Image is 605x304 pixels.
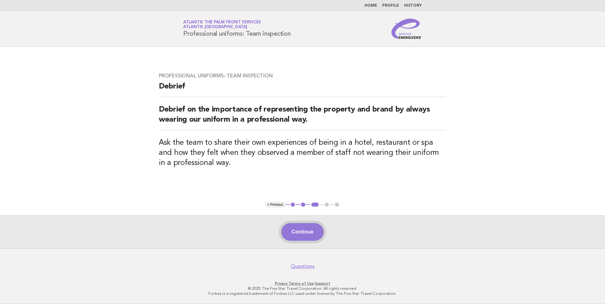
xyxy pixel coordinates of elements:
span: Atlantis [GEOGRAPHIC_DATA] [183,25,247,29]
a: Questions [291,263,315,270]
p: © 2025 The Five Star Travel Corporation. All rights reserved. [109,286,496,291]
a: Profile [382,4,399,8]
button: 3 [310,202,320,208]
a: Support [315,281,330,286]
h2: Debrief [159,82,446,97]
h2: Debrief on the importance of representing the property and brand by always wearing our uniform in... [159,105,446,130]
h3: Ask the team to share their own experiences of being in a hotel, restaurant or spa and how they f... [159,138,446,168]
button: Continue [281,223,323,241]
button: < Previous [265,202,285,208]
a: Atlantis The Palm Front ServicesAtlantis [GEOGRAPHIC_DATA] [183,20,261,29]
img: Service Energizers [391,19,422,39]
p: Forbes is a registered trademark of Forbes LLC used under license by The Five Star Travel Corpora... [109,291,496,296]
h1: Professional uniforms: Team inspection [183,21,291,37]
button: 1 [290,202,296,208]
a: Terms of Use [289,281,314,286]
a: History [404,4,422,8]
a: Home [365,4,377,8]
button: 2 [300,202,306,208]
a: Privacy [275,281,288,286]
p: · · [109,281,496,286]
h3: Professional uniforms: Team inspection [159,73,446,79]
